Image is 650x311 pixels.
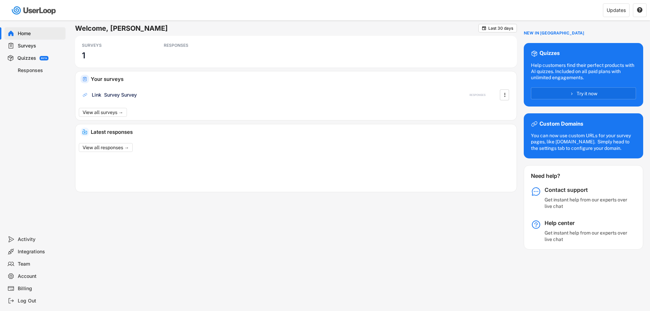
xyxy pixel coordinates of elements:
div: Home [18,30,63,37]
button: Try it now [531,87,636,99]
div: Account [18,273,63,280]
div: Latest responses [91,129,511,135]
div: Contact support [545,186,630,194]
img: userloop-logo-01.svg [10,3,58,17]
div: Billing [18,285,63,292]
div: Custom Domains [539,121,583,128]
div: Get instant help from our experts over live chat [545,230,630,242]
div: Last 30 days [488,26,513,30]
text:  [504,91,505,98]
div: Get instant help from our experts over live chat [545,197,630,209]
img: IncomingMajor.svg [82,129,87,135]
div: Updates [607,8,626,13]
span: Try it now [577,91,597,96]
div: Team [18,261,63,267]
div: You can now use custom URLs for your survey pages, like [DOMAIN_NAME]. Simply head to the setting... [531,132,636,151]
div: Quizzes [17,55,36,61]
div: NEW IN [GEOGRAPHIC_DATA] [524,31,584,36]
div: Need help? [531,172,578,180]
div: Link Survey Survey [92,91,137,98]
button: View all surveys → [79,108,127,117]
div: Help customers find their perfect products with AI quizzes. Included on all paid plans with unlim... [531,62,636,81]
h3: 1 [82,50,85,61]
div: Surveys [18,43,63,49]
button:  [481,26,487,31]
div: RESPONSES [470,93,486,97]
div: Your surveys [91,76,511,82]
div: Activity [18,236,63,243]
button:  [637,7,643,13]
div: Log Out [18,298,63,304]
button:  [501,90,508,100]
div: Integrations [18,249,63,255]
text:  [482,26,486,31]
text:  [637,7,642,13]
h6: Welcome, [PERSON_NAME] [75,24,478,33]
div: BETA [41,57,47,59]
div: RESPONSES [164,43,225,48]
div: Help center [545,220,630,227]
div: Responses [18,67,63,74]
div: SURVEYS [82,43,143,48]
div: Quizzes [539,50,560,57]
button: View all responses → [79,143,133,152]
